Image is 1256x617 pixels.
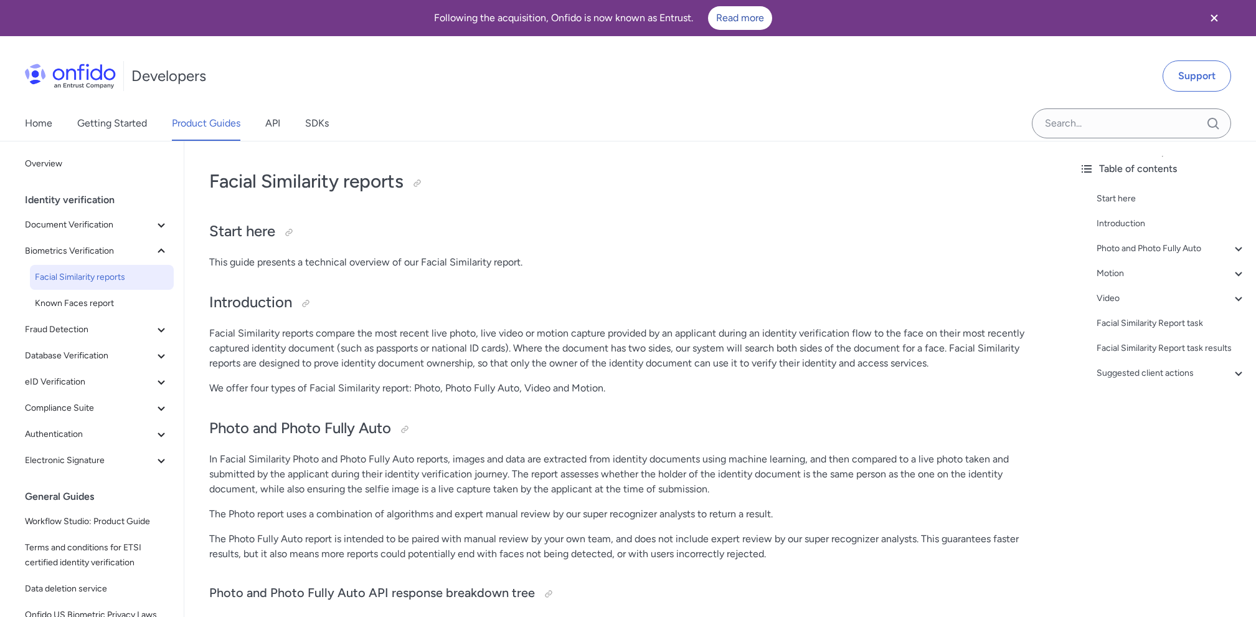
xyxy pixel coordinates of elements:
svg: Close banner [1207,11,1222,26]
button: Authentication [20,422,174,447]
a: Start here [1097,191,1246,206]
button: Electronic Signature [20,448,174,473]
a: Photo and Photo Fully Auto [1097,241,1246,256]
a: SDKs [305,106,329,141]
h1: Developers [131,66,206,86]
p: We offer four types of Facial Similarity report: Photo, Photo Fully Auto, Video and Motion. [209,381,1044,396]
a: API [265,106,280,141]
span: Known Faces report [35,296,169,311]
button: Document Verification [20,213,174,237]
a: Terms and conditions for ETSI certified identity verification [20,535,174,575]
a: Known Faces report [30,291,174,316]
span: Electronic Signature [25,453,154,468]
span: Authentication [25,427,154,442]
span: Terms and conditions for ETSI certified identity verification [25,540,169,570]
p: This guide presents a technical overview of our Facial Similarity report. [209,255,1044,270]
input: Onfido search input field [1032,108,1231,138]
h2: Introduction [209,292,1044,313]
span: Fraud Detection [25,322,154,337]
a: Suggested client actions [1097,366,1246,381]
button: Fraud Detection [20,317,174,342]
a: Product Guides [172,106,240,141]
p: In Facial Similarity Photo and Photo Fully Auto reports, images and data are extracted from ident... [209,452,1044,497]
span: Document Verification [25,218,154,232]
a: Overview [20,151,174,176]
div: Identity verification [25,188,179,213]
a: Read more [708,6,772,30]
p: The Photo report uses a combination of algorithms and expert manual review by our super recognize... [209,507,1044,522]
h2: Start here [209,221,1044,242]
h3: Photo and Photo Fully Auto API response breakdown tree [209,584,1044,604]
span: Facial Similarity reports [35,270,169,285]
a: Facial Similarity Report task results [1097,341,1246,356]
a: Facial Similarity reports [30,265,174,290]
a: Motion [1097,266,1246,281]
a: Introduction [1097,216,1246,231]
span: Compliance Suite [25,401,154,416]
span: eID Verification [25,375,154,390]
a: Workflow Studio: Product Guide [20,509,174,534]
span: Database Verification [25,348,154,363]
span: Biometrics Verification [25,244,154,259]
button: eID Verification [20,370,174,395]
button: Biometrics Verification [20,239,174,264]
div: Table of contents [1079,161,1246,176]
a: Video [1097,291,1246,306]
span: Workflow Studio: Product Guide [25,514,169,529]
button: Compliance Suite [20,396,174,421]
div: General Guides [25,484,179,509]
h1: Facial Similarity reports [209,169,1044,194]
a: Facial Similarity Report task [1097,316,1246,331]
div: Following the acquisition, Onfido is now known as Entrust. [15,6,1191,30]
p: The Photo Fully Auto report is intended to be paired with manual review by your own team, and doe... [209,532,1044,562]
img: Onfido Logo [25,64,116,88]
span: Overview [25,156,169,171]
button: Database Verification [20,343,174,368]
h2: Photo and Photo Fully Auto [209,418,1044,439]
p: Facial Similarity reports compare the most recent live photo, live video or motion capture provid... [209,326,1044,371]
a: Getting Started [77,106,147,141]
a: Support [1163,60,1231,92]
a: Home [25,106,52,141]
span: Data deletion service [25,581,169,596]
a: Data deletion service [20,576,174,601]
button: Close banner [1191,2,1237,34]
